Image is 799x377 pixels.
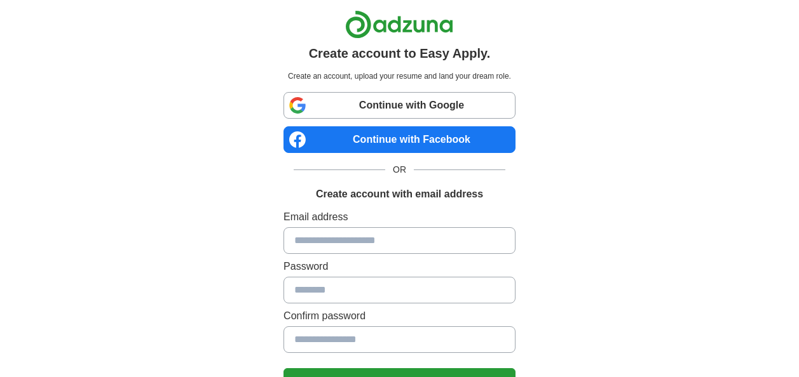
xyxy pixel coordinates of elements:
label: Confirm password [283,308,516,324]
img: Adzuna logo [345,10,453,39]
h1: Create account to Easy Apply. [309,44,491,63]
span: OR [385,163,414,176]
label: Email address [283,209,516,225]
label: Password [283,259,516,274]
a: Continue with Google [283,92,516,119]
a: Continue with Facebook [283,126,516,153]
h1: Create account with email address [316,187,483,202]
p: Create an account, upload your resume and land your dream role. [286,70,513,82]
